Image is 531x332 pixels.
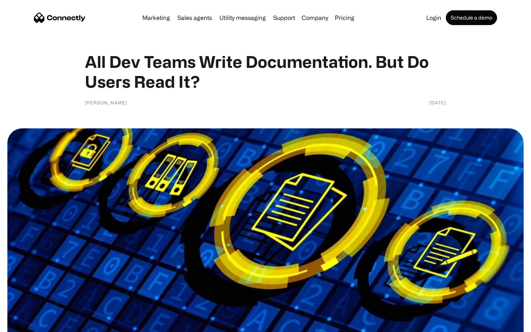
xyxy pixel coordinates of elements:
[85,99,127,106] div: [PERSON_NAME]
[302,13,328,23] div: Company
[15,319,44,329] ul: Language list
[85,52,446,91] h1: All Dev Teams Write Documentation. But Do Users Read It?
[216,15,269,21] a: Utility messaging
[423,15,444,21] a: Login
[139,15,173,21] a: Marketing
[7,319,44,329] aside: Language selected: English
[174,15,215,21] a: Sales agents
[270,15,298,21] a: Support
[429,99,446,106] div: [DATE]
[446,10,497,25] a: Schedule a demo
[332,15,357,21] a: Pricing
